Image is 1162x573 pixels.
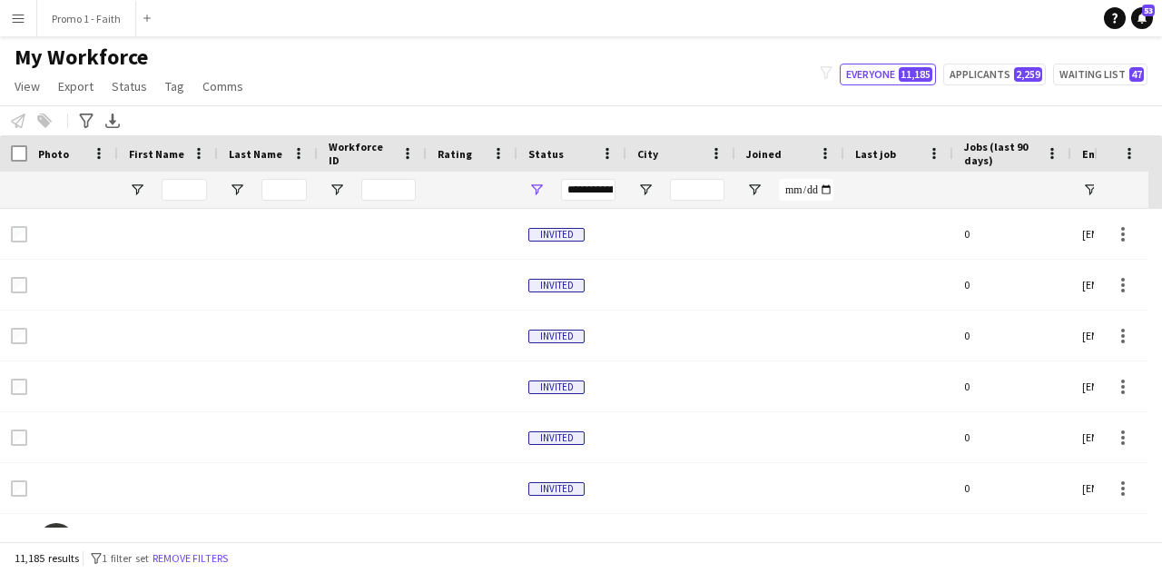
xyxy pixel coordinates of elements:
button: Promo 1 - Faith [37,1,136,36]
span: Status [112,78,147,94]
a: Export [51,74,101,98]
div: 0 [953,463,1071,513]
div: 0 [953,260,1071,310]
span: Invited [528,228,585,242]
span: Email [1082,147,1111,161]
a: Tag [158,74,192,98]
span: 47 [1129,67,1144,82]
input: City Filter Input [670,179,724,201]
span: Invited [528,279,585,292]
a: 53 [1131,7,1153,29]
div: 0wami [118,514,218,564]
button: Open Filter Menu [229,182,245,198]
span: Photo [38,147,69,161]
button: Applicants2,259 [943,64,1046,85]
button: Open Filter Menu [528,182,545,198]
span: Joined [746,147,782,161]
span: 53 [1142,5,1155,16]
img: 0wami Njapha [38,523,74,559]
input: First Name Filter Input [162,179,207,201]
span: Rating [438,147,472,161]
input: Workforce ID Filter Input [361,179,416,201]
span: View [15,78,40,94]
button: Everyone11,185 [840,64,936,85]
input: Row Selection is disabled for this row (unchecked) [11,328,27,344]
div: [DATE] [735,514,844,564]
span: Invited [528,330,585,343]
div: 0 [953,361,1071,411]
a: Status [104,74,154,98]
span: Invited [528,431,585,445]
span: City [637,147,658,161]
span: Status [528,147,564,161]
button: Open Filter Menu [129,182,145,198]
button: Waiting list47 [1053,64,1147,85]
span: Jobs (last 90 days) [964,140,1039,167]
app-action-btn: Advanced filters [75,110,97,132]
input: Row Selection is disabled for this row (unchecked) [11,430,27,446]
button: Open Filter Menu [329,182,345,198]
div: 0 [953,209,1071,259]
span: 2,259 [1014,67,1042,82]
input: Row Selection is disabled for this row (unchecked) [11,480,27,497]
input: Joined Filter Input [779,179,833,201]
div: Umlazi [626,514,735,564]
a: Comms [195,74,251,98]
button: Open Filter Menu [637,182,654,198]
span: Tag [165,78,184,94]
span: Last Name [229,147,282,161]
div: 0 [953,412,1071,462]
span: Invited [528,482,585,496]
button: Open Filter Menu [746,182,763,198]
span: Last job [855,147,896,161]
input: Last Name Filter Input [261,179,307,201]
span: Export [58,78,94,94]
button: Open Filter Menu [1082,182,1098,198]
span: Workforce ID [329,140,394,167]
span: First Name [129,147,184,161]
input: Row Selection is disabled for this row (unchecked) [11,226,27,242]
div: 5663 [318,514,427,564]
span: Invited [528,380,585,394]
div: Njapha [218,514,318,564]
input: Row Selection is disabled for this row (unchecked) [11,277,27,293]
input: Row Selection is disabled for this row (unchecked) [11,379,27,395]
div: 0 [953,311,1071,361]
a: View [7,74,47,98]
span: Comms [202,78,243,94]
span: 11,185 [899,67,932,82]
button: Remove filters [149,548,231,568]
span: 1 filter set [102,551,149,565]
div: 0 [953,514,1071,564]
span: My Workforce [15,44,148,71]
app-action-btn: Export XLSX [102,110,123,132]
